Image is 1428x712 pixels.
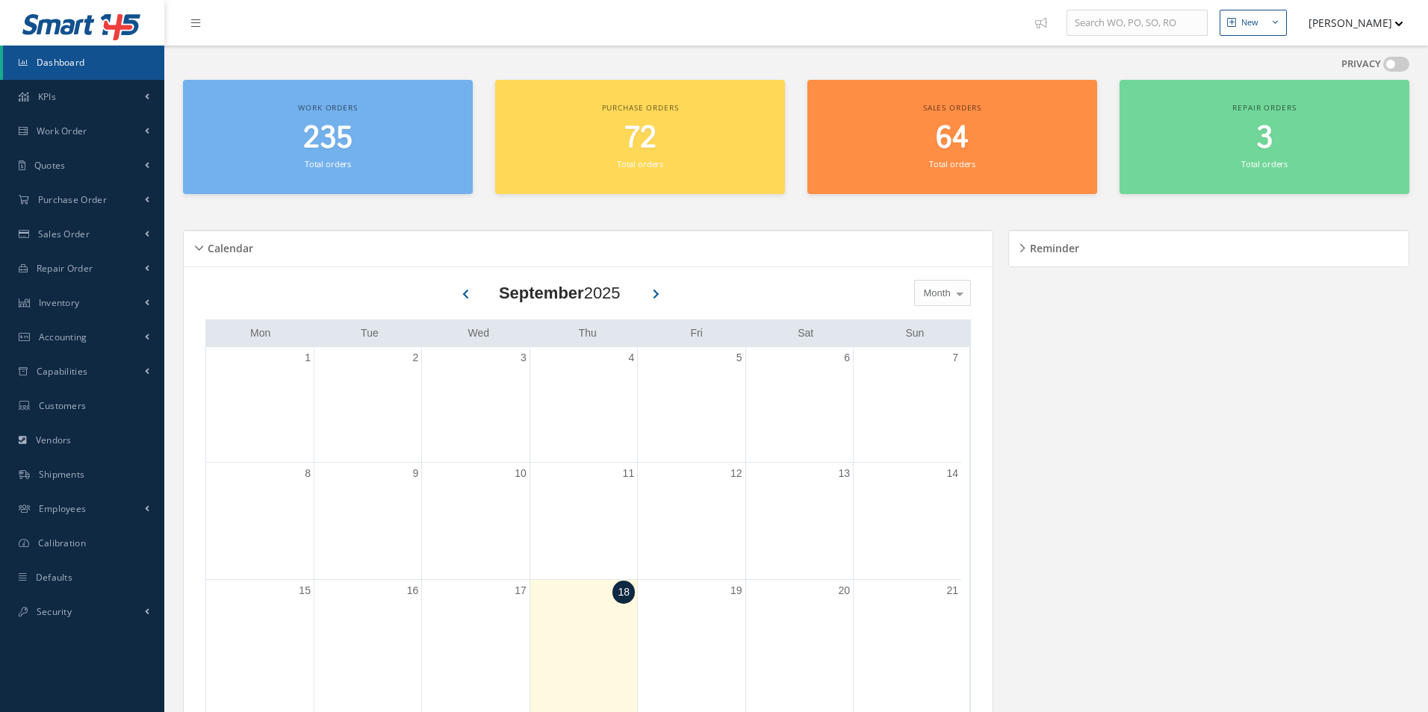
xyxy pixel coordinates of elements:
[206,347,314,463] td: September 1, 2025
[38,537,86,549] span: Calibration
[410,463,422,484] a: September 9, 2025
[38,193,107,206] span: Purchase Order
[3,46,164,80] a: Dashboard
[949,347,961,369] a: September 7, 2025
[422,462,530,580] td: September 10, 2025
[1220,10,1287,36] button: New
[36,571,72,584] span: Defaults
[688,324,706,343] a: Friday
[612,581,635,604] a: September 18, 2025
[727,463,745,484] a: September 12, 2025
[495,80,785,194] a: Purchase orders 72 Total orders
[854,347,961,463] td: September 7, 2025
[1241,158,1288,169] small: Total orders
[247,324,273,343] a: Monday
[902,324,927,343] a: Sunday
[37,605,72,618] span: Security
[841,347,853,369] a: September 6, 2025
[1232,102,1296,113] span: Repair orders
[183,80,473,194] a: Work orders 235 Total orders
[1241,16,1258,29] div: New
[38,90,56,103] span: KPIs
[404,580,422,602] a: September 16, 2025
[625,347,637,369] a: September 4, 2025
[1025,237,1079,255] h5: Reminder
[499,284,584,302] b: September
[37,262,93,275] span: Repair Order
[602,102,679,113] span: Purchase orders
[358,324,382,343] a: Tuesday
[745,347,853,463] td: September 6, 2025
[936,117,969,160] span: 64
[512,580,530,602] a: September 17, 2025
[206,462,314,580] td: September 8, 2025
[518,347,530,369] a: September 3, 2025
[305,158,351,169] small: Total orders
[920,286,951,301] span: Month
[1294,8,1403,37] button: [PERSON_NAME]
[835,463,853,484] a: September 13, 2025
[36,434,72,446] span: Vendors
[410,347,422,369] a: September 2, 2025
[37,365,88,378] span: Capabilities
[203,237,253,255] h5: Calendar
[39,296,80,309] span: Inventory
[39,331,87,343] span: Accounting
[727,580,745,602] a: September 19, 2025
[302,347,314,369] a: September 1, 2025
[465,324,493,343] a: Wednesday
[807,80,1097,194] a: Sales orders 64 Total orders
[303,117,353,160] span: 235
[638,347,745,463] td: September 5, 2025
[37,56,85,69] span: Dashboard
[296,580,314,602] a: September 15, 2025
[39,468,85,481] span: Shipments
[314,347,421,463] td: September 2, 2025
[943,463,961,484] a: September 14, 2025
[624,117,656,160] span: 72
[617,158,663,169] small: Total orders
[835,580,853,602] a: September 20, 2025
[923,102,981,113] span: Sales orders
[422,347,530,463] td: September 3, 2025
[530,462,637,580] td: September 11, 2025
[638,462,745,580] td: September 12, 2025
[302,463,314,484] a: September 8, 2025
[298,102,357,113] span: Work orders
[795,324,816,343] a: Saturday
[39,399,87,412] span: Customers
[620,463,638,484] a: September 11, 2025
[37,125,87,137] span: Work Order
[854,462,961,580] td: September 14, 2025
[314,462,421,580] td: September 9, 2025
[38,228,90,240] span: Sales Order
[34,159,66,172] span: Quotes
[499,281,621,305] div: 2025
[512,463,530,484] a: September 10, 2025
[576,324,600,343] a: Thursday
[530,347,637,463] td: September 4, 2025
[745,462,853,580] td: September 13, 2025
[1341,57,1381,72] label: PRIVACY
[943,580,961,602] a: September 21, 2025
[1256,117,1273,160] span: 3
[929,158,975,169] small: Total orders
[733,347,745,369] a: September 5, 2025
[1120,80,1409,194] a: Repair orders 3 Total orders
[1067,10,1208,37] input: Search WO, PO, SO, RO
[39,502,87,515] span: Employees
